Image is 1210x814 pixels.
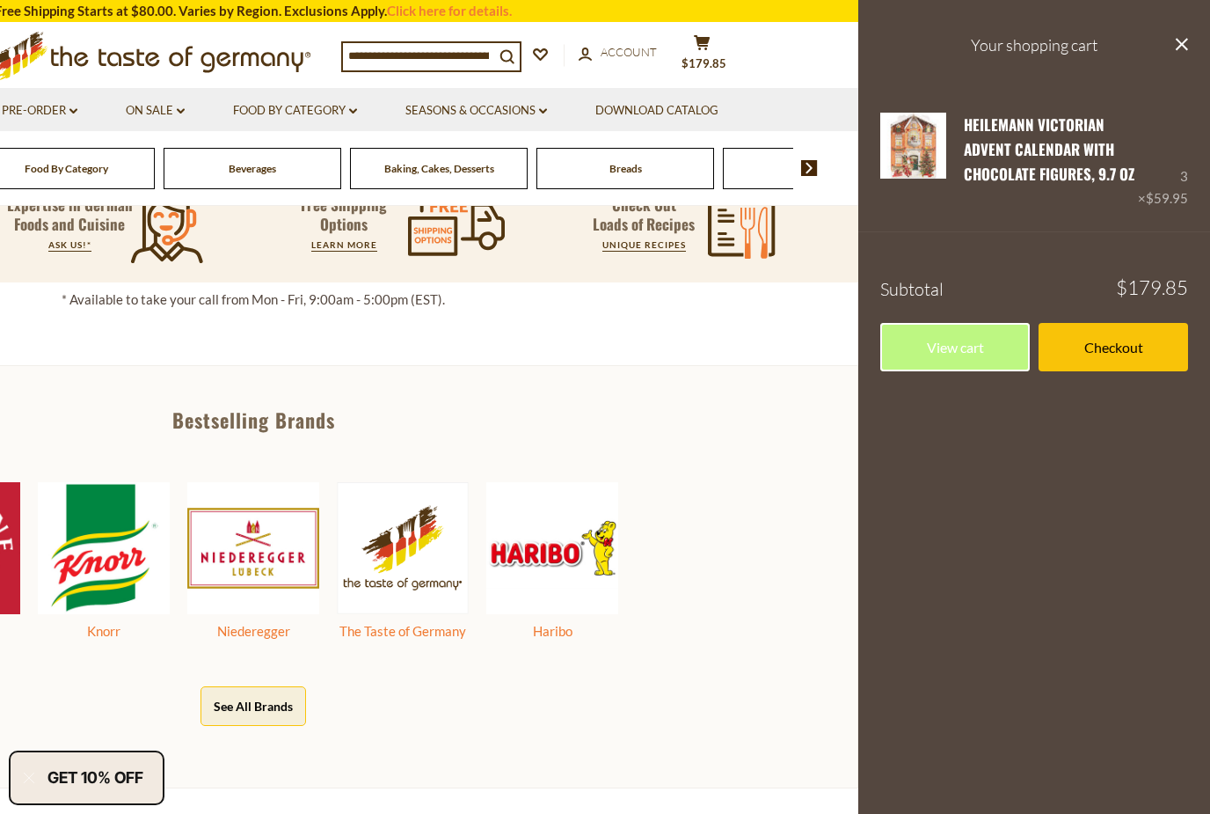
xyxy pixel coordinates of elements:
a: View cart [880,323,1030,371]
img: Heilemann Victorian Advent Calendar with Chocolate Figures, 9.7 oz [880,113,946,179]
a: Beverages [229,162,276,175]
span: $179.85 [682,56,726,70]
div: Niederegger [187,620,319,642]
img: Niederegger [187,482,319,614]
button: $179.85 [675,34,728,78]
div: The Taste of Germany [337,620,469,642]
a: The Taste of Germany [337,601,469,642]
a: Breads [609,162,642,175]
img: Knorr [38,482,170,614]
a: Food By Category [25,162,108,175]
a: On Sale [126,101,185,121]
p: Check Out Loads of Recipes [593,195,695,234]
p: Free Shipping Options [286,195,402,234]
div: 3 × [1138,113,1188,210]
a: Seasons & Occasions [405,101,547,121]
a: Niederegger [187,601,319,642]
div: Haribo [486,620,618,642]
a: Haribo [486,601,618,642]
a: LEARN MORE [311,239,377,250]
span: $59.95 [1146,190,1188,206]
img: next arrow [801,160,818,176]
a: Heilemann Victorian Advent Calendar with Chocolate Figures, 9.7 oz [880,113,946,210]
span: $179.85 [1116,278,1188,297]
a: Food By Category [233,101,357,121]
a: Download Catalog [595,101,718,121]
button: See All Brands [200,686,306,726]
a: Baking, Cakes, Desserts [384,162,494,175]
span: Subtotal [880,278,944,300]
a: UNIQUE RECIPES [602,239,686,250]
a: Click here for details. [387,3,512,18]
div: Knorr [38,620,170,642]
a: Account [579,43,657,62]
a: ASK US!* [48,239,91,250]
a: Heilemann Victorian Advent Calendar with Chocolate Figures, 9.7 oz [964,114,1134,186]
img: Haribo [486,482,618,614]
a: Knorr [38,601,170,642]
p: Expertise in German Foods and Cuisine [6,195,133,234]
img: The Taste of Germany [337,482,469,613]
span: Account [601,45,657,59]
a: Checkout [1039,323,1188,371]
